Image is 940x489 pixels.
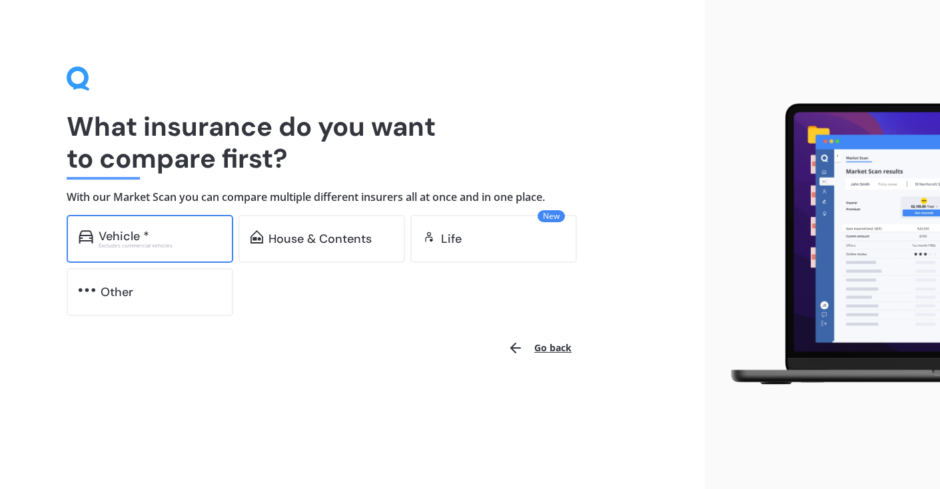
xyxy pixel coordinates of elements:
[250,230,263,244] img: home-and-contents.b802091223b8502ef2dd.svg
[500,332,580,364] button: Go back
[79,230,93,244] img: car.f15378c7a67c060ca3f3.svg
[67,110,638,174] h1: What insurance do you want to compare first?
[67,190,638,204] h4: With our Market Scan you can compare multiple different insurers all at once and in one place.
[101,285,133,299] div: Other
[538,210,565,222] span: New
[99,230,149,243] div: Vehicle *
[99,243,221,248] div: Excludes commercial vehicles
[268,232,372,245] div: House & Contents
[715,97,940,391] img: laptop.webp
[422,230,436,244] img: life.f720d6a2d7cdcd3ad642.svg
[79,283,95,297] img: other.81dba5aafe580aa69f38.svg
[441,232,462,245] div: Life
